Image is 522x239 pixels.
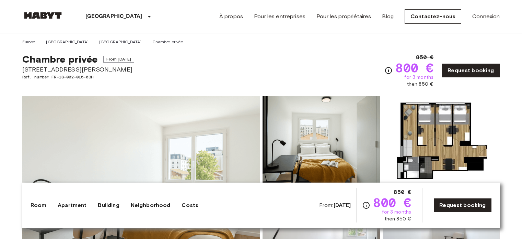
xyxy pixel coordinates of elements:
[219,12,243,21] a: À propos
[385,216,411,222] span: then 850 €
[263,96,380,186] img: Picture of unit FR-18-002-015-03H
[334,202,351,208] b: [DATE]
[46,39,89,45] a: [GEOGRAPHIC_DATA]
[98,201,119,209] a: Building
[433,198,491,213] a: Request booking
[416,53,433,62] span: 850 €
[99,39,142,45] a: [GEOGRAPHIC_DATA]
[85,12,143,21] p: [GEOGRAPHIC_DATA]
[58,201,86,209] a: Apartment
[22,74,135,80] span: Ref. number FR-18-002-015-03H
[404,74,433,81] span: for 3 months
[319,202,351,209] span: From:
[382,12,394,21] a: Blog
[394,188,411,196] span: 850 €
[22,65,135,74] span: [STREET_ADDRESS][PERSON_NAME]
[442,63,500,78] a: Request booking
[316,12,371,21] a: Pour les propriétaires
[405,9,461,24] a: Contactez-nous
[383,96,500,186] img: Picture of unit FR-18-002-015-03H
[22,12,63,19] img: Habyt
[103,56,135,63] span: From [DATE]
[407,81,434,88] span: then 850 €
[382,209,411,216] span: for 3 months
[362,201,370,209] svg: Check cost overview for full price breakdown. Please note that discounts apply to new joiners onl...
[384,66,393,75] svg: Check cost overview for full price breakdown. Please note that discounts apply to new joiners onl...
[22,39,36,45] a: Europe
[254,12,305,21] a: Pour les entreprises
[22,53,98,65] span: Chambre privée
[373,196,411,209] span: 800 €
[31,201,47,209] a: Room
[131,201,171,209] a: Neighborhood
[395,62,433,74] span: 800 €
[182,201,198,209] a: Costs
[152,39,184,45] a: Chambre privée
[472,12,500,21] a: Connexion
